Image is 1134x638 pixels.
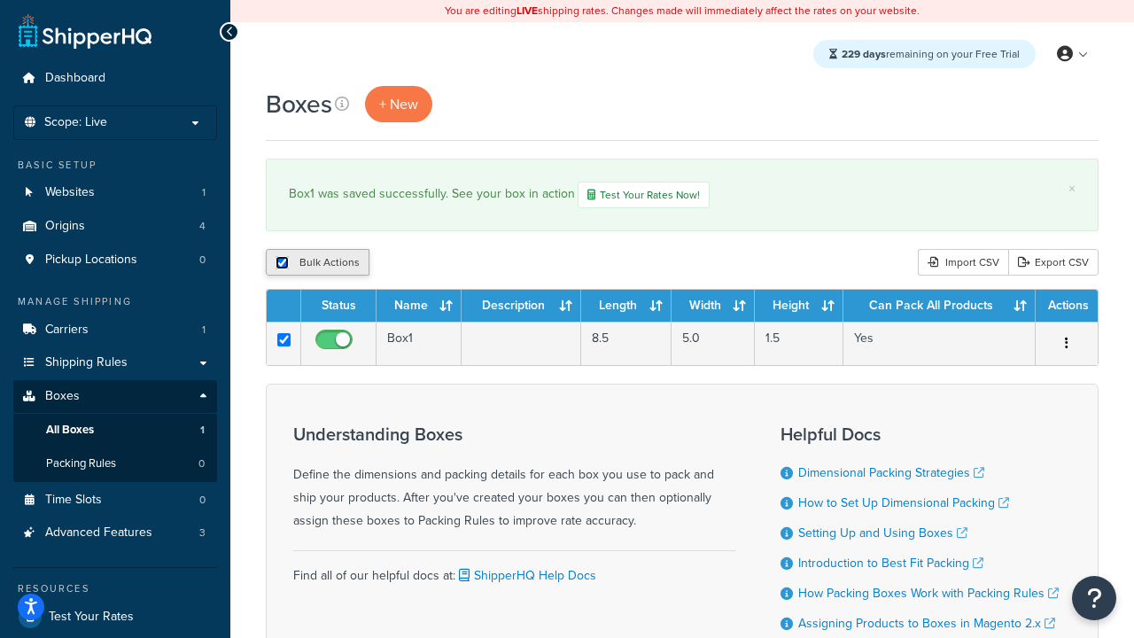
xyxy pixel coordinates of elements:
[13,447,217,480] li: Packing Rules
[266,249,369,276] button: Bulk Actions
[13,601,217,633] a: Test Your Rates
[293,550,736,587] div: Find all of our helpful docs at:
[1008,249,1099,276] a: Export CSV
[200,423,205,438] span: 1
[672,322,755,365] td: 5.0
[198,456,205,471] span: 0
[199,525,206,541] span: 3
[13,414,217,447] li: All Boxes
[13,62,217,95] a: Dashboard
[672,290,755,322] th: Width : activate to sort column ascending
[13,244,217,276] li: Pickup Locations
[13,314,217,346] a: Carriers 1
[13,176,217,209] a: Websites 1
[45,71,105,86] span: Dashboard
[45,253,137,268] span: Pickup Locations
[581,290,672,322] th: Length : activate to sort column ascending
[13,414,217,447] a: All Boxes 1
[843,322,1036,365] td: Yes
[289,182,1076,208] div: Box1 was saved successfully. See your box in action
[293,424,736,533] div: Define the dimensions and packing details for each box you use to pack and ship your products. Af...
[301,290,377,322] th: Status
[1072,576,1116,620] button: Open Resource Center
[377,322,462,365] td: Box1
[19,13,151,49] a: ShipperHQ Home
[798,584,1059,603] a: How Packing Boxes Work with Packing Rules
[842,46,886,62] strong: 229 days
[45,493,102,508] span: Time Slots
[49,610,134,625] span: Test Your Rates
[379,94,418,114] span: + New
[44,115,107,130] span: Scope: Live
[293,424,736,444] h3: Understanding Boxes
[13,517,217,549] a: Advanced Features 3
[13,176,217,209] li: Websites
[13,210,217,243] li: Origins
[455,566,596,585] a: ShipperHQ Help Docs
[13,294,217,309] div: Manage Shipping
[199,219,206,234] span: 4
[843,290,1036,322] th: Can Pack All Products : activate to sort column ascending
[13,314,217,346] li: Carriers
[581,322,672,365] td: 8.5
[202,185,206,200] span: 1
[199,493,206,508] span: 0
[45,355,128,370] span: Shipping Rules
[13,380,217,413] a: Boxes
[377,290,462,322] th: Name : activate to sort column ascending
[798,494,1009,512] a: How to Set Up Dimensional Packing
[46,423,94,438] span: All Boxes
[813,40,1036,68] div: remaining on your Free Trial
[13,346,217,379] a: Shipping Rules
[45,219,85,234] span: Origins
[202,323,206,338] span: 1
[798,463,984,482] a: Dimensional Packing Strategies
[798,524,967,542] a: Setting Up and Using Boxes
[798,554,983,572] a: Introduction to Best Fit Packing
[13,517,217,549] li: Advanced Features
[918,249,1008,276] div: Import CSV
[13,484,217,517] li: Time Slots
[13,581,217,596] div: Resources
[13,484,217,517] a: Time Slots 0
[199,253,206,268] span: 0
[1036,290,1098,322] th: Actions
[45,185,95,200] span: Websites
[462,290,581,322] th: Description : activate to sort column ascending
[13,244,217,276] a: Pickup Locations 0
[45,389,80,404] span: Boxes
[13,447,217,480] a: Packing Rules 0
[13,158,217,173] div: Basic Setup
[755,290,843,322] th: Height : activate to sort column ascending
[13,380,217,481] li: Boxes
[1068,182,1076,196] a: ×
[578,182,710,208] a: Test Your Rates Now!
[798,614,1055,633] a: Assigning Products to Boxes in Magento 2.x
[755,322,843,365] td: 1.5
[45,525,152,541] span: Advanced Features
[45,323,89,338] span: Carriers
[266,87,332,121] h1: Boxes
[46,456,116,471] span: Packing Rules
[517,3,538,19] b: LIVE
[365,86,432,122] a: + New
[13,210,217,243] a: Origins 4
[781,424,1059,444] h3: Helpful Docs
